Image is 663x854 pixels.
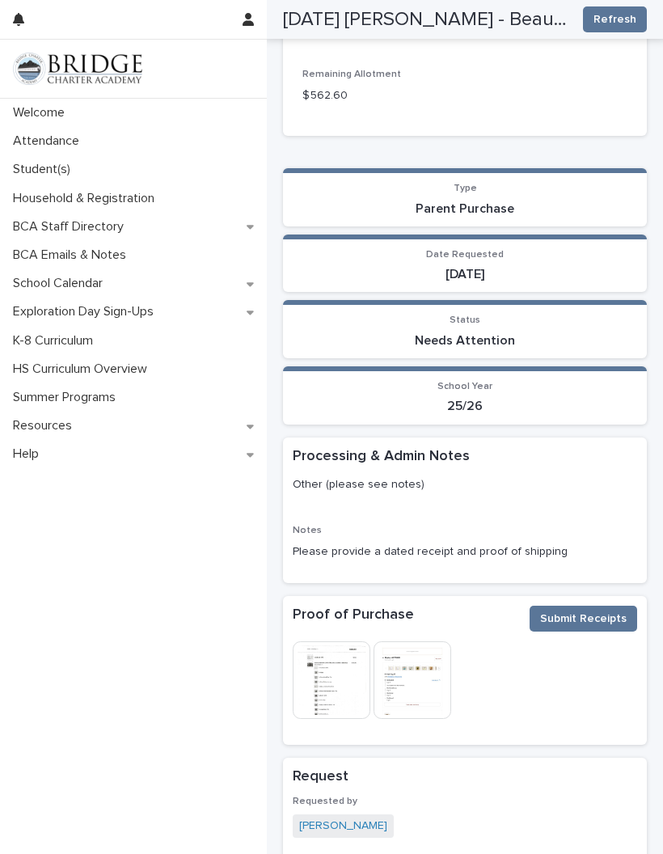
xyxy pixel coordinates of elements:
p: Resources [6,418,85,433]
p: 25/26 [293,399,637,414]
p: Summer Programs [6,390,129,405]
span: Requested by [293,797,357,806]
p: BCA Staff Directory [6,219,137,235]
span: Type [454,184,477,193]
span: Submit Receipts [540,611,627,627]
img: V1C1m3IdTEidaUdm9Hs0 [13,53,142,85]
p: Attendance [6,133,92,149]
h2: Request [293,767,348,787]
p: Student(s) [6,162,83,177]
p: Household & Registration [6,191,167,206]
p: Exploration Day Sign-Ups [6,304,167,319]
p: [DATE] [293,267,637,282]
h2: Proof of Purchase [293,606,414,625]
p: HS Curriculum Overview [6,361,160,377]
button: Submit Receipts [530,606,637,632]
span: Status [450,315,480,325]
h2: 04/23/2025 Nicolae Suvak - Beautiful Feet | Grade 3 Social Studies - Charter School: Around the W... [283,8,570,32]
p: Parent Purchase [293,201,637,217]
a: [PERSON_NAME] [299,818,387,835]
p: Other (please see notes) [293,476,637,493]
p: $ 562.60 [302,87,627,104]
button: Refresh [583,6,647,32]
span: Remaining Allotment [302,70,401,79]
p: BCA Emails & Notes [6,247,139,263]
h2: Processing & Admin Notes [293,447,470,467]
span: Refresh [593,11,636,27]
p: K-8 Curriculum [6,333,106,349]
p: Please provide a dated receipt and proof of shipping [293,543,637,560]
p: Needs Attention [293,333,637,349]
p: Help [6,446,52,462]
p: School Calendar [6,276,116,291]
span: Notes [293,526,322,535]
span: Date Requested [426,250,504,260]
p: Welcome [6,105,78,120]
span: School Year [437,382,492,391]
